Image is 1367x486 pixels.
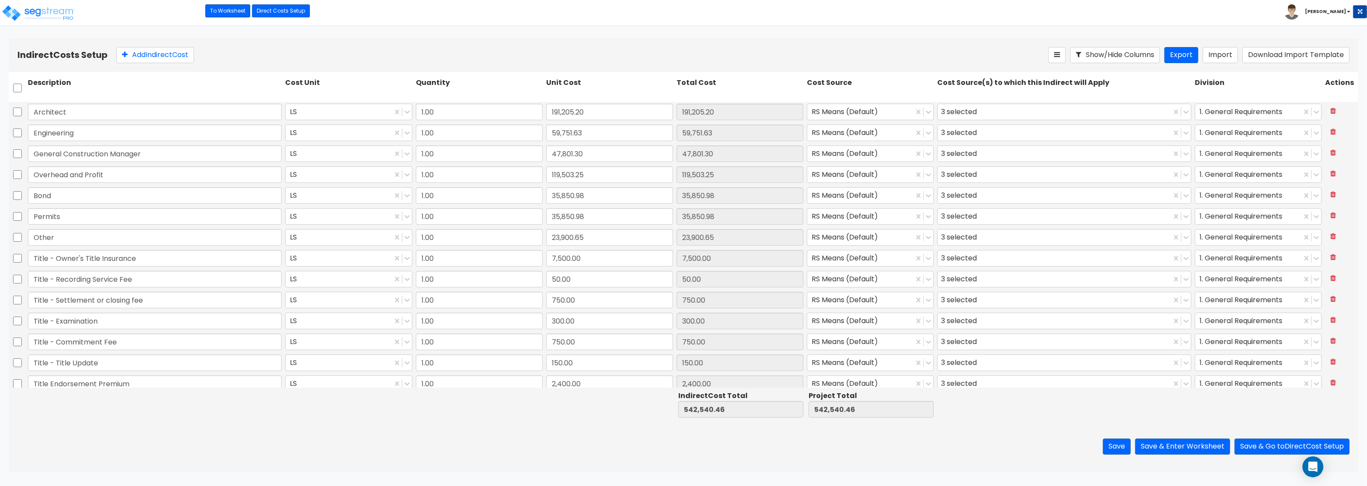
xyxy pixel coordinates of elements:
div: RS Means (Default) [807,354,934,371]
div: 3 selected [941,335,980,349]
div: RS Means (Default) [807,104,934,120]
div: RS Means (Default) [807,271,934,287]
button: Reorder Items [1048,47,1066,63]
button: Delete Row [1325,313,1341,328]
div: Project Total [809,391,934,401]
div: LS [285,271,412,287]
div: RS Means (Default), Client Cost, Contractor Cost [937,125,1191,141]
div: 3 selected [941,189,980,202]
div: LS [285,104,412,120]
button: Import [1203,47,1238,63]
div: 1. General Requirements [1195,292,1322,308]
div: LS [285,125,412,141]
div: 3 selected [941,314,980,328]
div: LS [285,145,412,162]
div: 1. General Requirements [1195,250,1322,267]
button: AddIndirectCost [116,47,194,63]
div: RS Means (Default) [807,187,934,204]
div: RS Means (Default) [807,229,934,246]
div: RS Means (Default), Client Cost, Contractor Cost [937,354,1191,371]
div: 3 selected [941,105,980,119]
div: RS Means (Default) [807,208,934,225]
div: Cost Unit [283,76,414,98]
div: 1. General Requirements [1195,145,1322,162]
div: LS [285,250,412,267]
div: Total Cost [675,76,805,98]
button: Delete Row [1325,208,1341,223]
div: RS Means (Default), Client Cost, Contractor Cost [937,292,1191,308]
div: Open Intercom Messenger [1302,456,1323,477]
button: Delete Row [1325,354,1341,370]
div: LS [285,354,412,371]
button: Delete Row [1325,229,1341,244]
div: LS [285,187,412,204]
div: 3 selected [941,377,980,391]
div: Description [26,76,283,98]
a: To Worksheet [205,4,250,17]
div: 1. General Requirements [1195,334,1322,350]
div: RS Means (Default) [807,334,934,350]
button: Delete Row [1325,166,1341,182]
div: 1. General Requirements [1195,104,1322,120]
div: RS Means (Default), Client Cost, Contractor Cost [937,313,1191,329]
button: Delete Row [1325,104,1341,119]
div: RS Means (Default) [807,375,934,392]
div: LS [285,208,412,225]
div: 3 selected [941,210,980,223]
button: Delete Row [1325,125,1341,140]
img: avatar.png [1284,4,1299,20]
div: LS [285,292,412,308]
div: LS [285,375,412,392]
div: 1. General Requirements [1195,375,1322,392]
div: 3 selected [941,273,980,286]
div: 1. General Requirements [1195,271,1322,287]
div: 3 selected [941,252,980,265]
div: 3 selected [941,168,980,182]
div: RS Means (Default), Client Cost, Contractor Cost [937,104,1191,120]
div: LS [285,229,412,246]
button: Export [1164,47,1198,63]
div: RS Means (Default), Client Cost, Contractor Cost [937,229,1191,246]
div: RS Means (Default), Client Cost, Contractor Cost [937,250,1191,267]
button: Delete Row [1325,187,1341,202]
div: Actions [1323,76,1358,98]
div: 3 selected [941,126,980,140]
div: RS Means (Default) [807,250,934,267]
div: RS Means (Default), Client Cost, Contractor Cost [937,166,1191,183]
div: Unit Cost [544,76,675,98]
div: RS Means (Default), Client Cost, Contractor Cost [937,375,1191,392]
button: Delete Row [1325,145,1341,161]
button: Show/Hide Columns [1070,47,1160,63]
div: RS Means (Default), Client Cost, Contractor Cost [937,334,1191,350]
div: RS Means (Default), Client Cost, Contractor Cost [937,145,1191,162]
button: Delete Row [1325,271,1341,286]
div: RS Means (Default), Client Cost, Contractor Cost [937,208,1191,225]
button: Delete Row [1325,375,1341,391]
div: RS Means (Default) [807,166,934,183]
button: Delete Row [1325,292,1341,307]
div: RS Means (Default), Client Cost, Contractor Cost [937,187,1191,204]
div: Quantity [414,76,544,98]
button: Delete Row [1325,250,1341,265]
button: Save & Enter Worksheet [1135,439,1230,455]
b: Indirect Costs Setup [17,49,108,61]
b: [PERSON_NAME] [1305,8,1346,15]
div: RS Means (Default) [807,292,934,308]
div: 1. General Requirements [1195,125,1322,141]
div: Cost Source [805,76,935,98]
div: 3 selected [941,231,980,244]
div: RS Means (Default), Client Cost, Contractor Cost [937,271,1191,287]
button: Save & Go toDirectCost Setup [1234,439,1350,455]
div: 1. General Requirements [1195,166,1322,183]
div: RS Means (Default) [807,145,934,162]
div: 1. General Requirements [1195,187,1322,204]
div: Cost Source(s) to which this Indirect will Apply [935,76,1193,98]
div: 3 selected [941,294,980,307]
div: RS Means (Default) [807,313,934,329]
button: Delete Row [1325,334,1341,349]
div: 1. General Requirements [1195,229,1322,246]
div: 1. General Requirements [1195,208,1322,225]
button: Download Import Template [1242,47,1350,63]
div: LS [285,166,412,183]
div: RS Means (Default) [807,125,934,141]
